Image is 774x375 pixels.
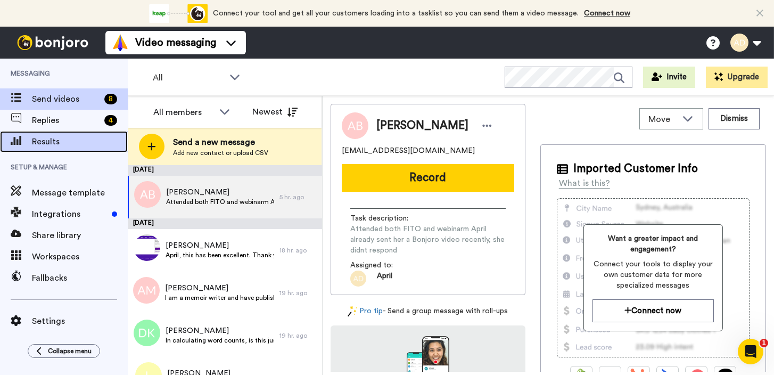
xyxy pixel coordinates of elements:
[331,306,525,317] div: - Send a group message with roll-ups
[573,161,698,177] span: Imported Customer Info
[279,193,317,201] div: 5 hr. ago
[166,187,274,198] span: [PERSON_NAME]
[153,71,224,84] span: All
[134,234,160,261] img: c4cd0c4e-7bf4-400a-aabd-5790860c3522.png
[166,325,274,336] span: [PERSON_NAME]
[128,165,322,176] div: [DATE]
[592,259,714,291] span: Connect your tools to display your own customer data for more specialized messages
[134,181,161,208] img: ab.png
[584,10,630,17] a: Connect now
[342,164,514,192] button: Record
[133,277,160,304] img: am.png
[348,306,357,317] img: magic-wand.svg
[643,67,695,88] button: Invite
[32,186,128,199] span: Message template
[342,112,368,139] img: Image of Ann Borger
[173,136,268,149] span: Send a new message
[112,34,129,51] img: vm-color.svg
[32,135,128,148] span: Results
[244,101,306,123] button: Newest
[279,246,317,255] div: 18 hr. ago
[376,118,468,134] span: [PERSON_NAME]
[32,315,128,328] span: Settings
[165,283,274,294] span: [PERSON_NAME]
[279,331,317,340] div: 19 hr. ago
[173,149,268,157] span: Add new contact or upload CSV
[350,271,366,287] img: ad.png
[32,93,100,105] span: Send videos
[377,271,392,287] span: April
[28,344,100,358] button: Collapse menu
[48,347,92,355] span: Collapse menu
[128,218,322,229] div: [DATE]
[592,233,714,255] span: Want a greater impact and engagement?
[166,198,274,206] span: Attended both FITO and webinarm April already sent her a Bonjoro video recently, she didnt respond
[32,229,128,242] span: Share library
[706,67,768,88] button: Upgrade
[104,94,117,104] div: 8
[648,113,677,126] span: Move
[738,339,763,364] iframe: Intercom live chat
[153,106,214,119] div: All members
[166,251,274,259] span: April, this has been excellent. Thank you for your time last week . I underestimated my word coun...
[32,250,128,263] span: Workspaces
[279,289,317,297] div: 19 hr. ago
[559,177,610,190] div: What is this?
[134,320,160,346] img: dk.png
[213,10,579,17] span: Connect your tool and get all your customers loading into a tasklist so you can send them a video...
[592,299,714,322] button: Connect now
[166,240,274,251] span: [PERSON_NAME]
[104,115,117,126] div: 4
[350,213,425,224] span: Task description :
[342,145,475,156] span: [EMAIL_ADDRESS][DOMAIN_NAME]
[135,35,216,50] span: Video messaging
[32,208,108,221] span: Integrations
[32,272,128,284] span: Fallbacks
[348,306,383,317] a: Pro tip
[149,4,208,23] div: animation
[350,224,506,256] span: Attended both FITO and webinarm April already sent her a Bonjoro video recently, she didnt respond
[165,294,274,302] span: I am a memoir writer and have published two non fiction anthologies. However, am about 10k words ...
[350,260,425,271] span: Assigned to:
[709,108,760,129] button: Dismiss
[13,35,93,50] img: bj-logo-header-white.svg
[32,114,100,127] span: Replies
[760,339,768,347] span: 1
[166,336,274,345] span: In calculating word counts, is this just words in the actual story? Or does it include backstory ...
